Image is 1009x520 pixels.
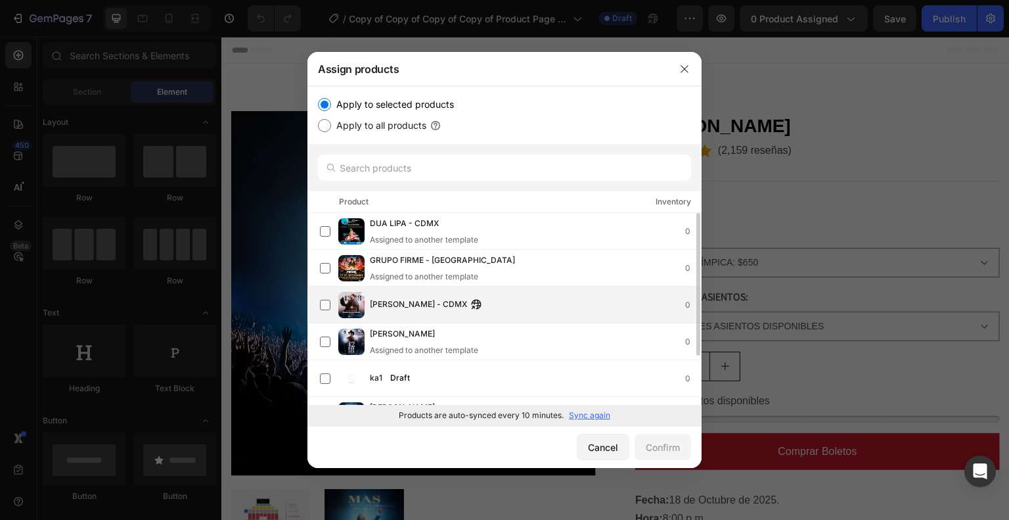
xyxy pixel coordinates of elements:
span: [PERSON_NAME] - CDMX [370,298,467,312]
button: Confirm [635,434,691,460]
div: Assigned to another template [370,271,536,283]
button: Cancel [577,434,629,460]
div: Assigned to another template [370,344,478,356]
strong: Fecha: [414,458,448,469]
span: [PERSON_NAME] [370,327,435,342]
label: Apply to selected products [331,97,454,112]
img: product-img [338,292,365,318]
button: decrement [415,316,444,344]
div: Confirm [646,440,680,454]
p: (2,159 reseñas) [497,106,570,122]
input: quantity [444,316,489,344]
label: Apply to all products [331,118,426,133]
img: product-img [338,329,365,355]
legend: SELECCIÓN DE ASIENTOS: [414,251,528,270]
a: [PERSON_NAME] [414,74,778,105]
div: Product [339,195,369,208]
div: /> [307,86,702,426]
p: Products are auto-synced every 10 minutes. [399,410,564,421]
div: 0 [685,298,701,312]
strong: Hora: [414,476,441,487]
div: 0 [685,372,701,385]
span: [PERSON_NAME] [370,401,435,415]
div: Inventory [656,195,691,208]
button: Comprar boletos [414,396,778,433]
div: $ 650.00 [414,166,778,187]
legend: ZONAS: [414,187,450,206]
button: increment [489,316,518,344]
div: 0 [685,335,701,348]
img: product-img [338,218,365,245]
p: Pocos boletos disponibles [427,355,549,374]
p: Sync again [569,410,610,421]
div: 0 [685,262,701,275]
div: 0 [685,225,701,238]
span: DUA LIPA - CDMX [370,217,439,231]
input: Search products [318,154,691,181]
img: product-img [338,366,365,392]
div: Open Intercom Messenger [964,456,996,487]
span: GRUPO FIRME - [GEOGRAPHIC_DATA] [370,254,515,268]
div: Draft [385,371,415,385]
img: product-img [338,402,365,429]
div: Assign products [307,52,667,86]
div: Assigned to another template [370,234,478,246]
span: ka1 [370,371,382,386]
img: product-img [338,255,365,281]
div: Comprar boletos [556,407,635,423]
div: Cancel [588,440,618,454]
